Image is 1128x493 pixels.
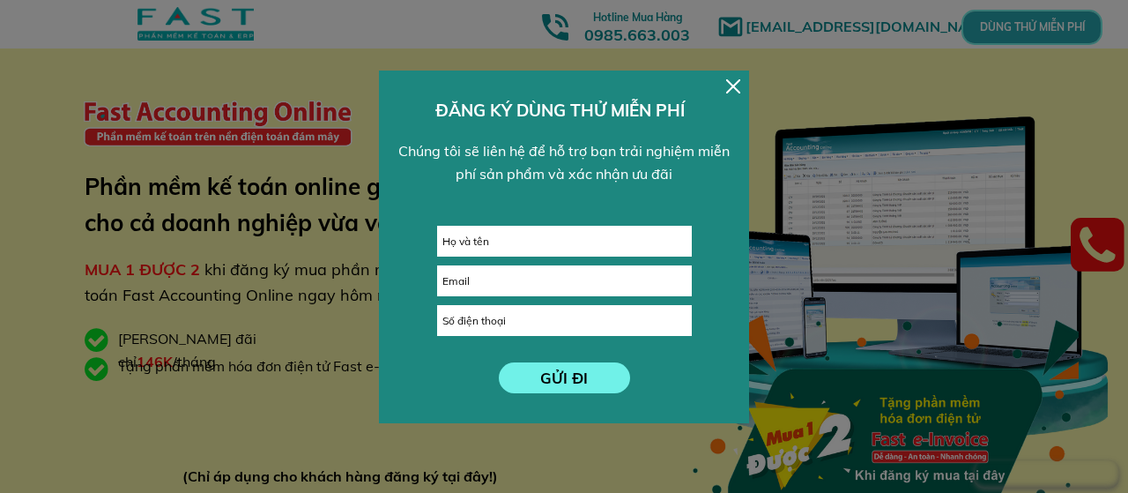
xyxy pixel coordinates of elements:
[438,306,691,335] input: Số điện thoại
[390,140,738,185] div: Chúng tôi sẽ liên hệ để hỗ trợ bạn trải nghiệm miễn phí sản phẩm và xác nhận ưu đãi
[435,97,694,123] h3: ĐĂNG KÝ DÙNG THỬ MIỄN PHÍ
[438,266,691,295] input: Email
[438,227,691,256] input: Họ và tên
[496,362,632,393] p: GỬI ĐI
